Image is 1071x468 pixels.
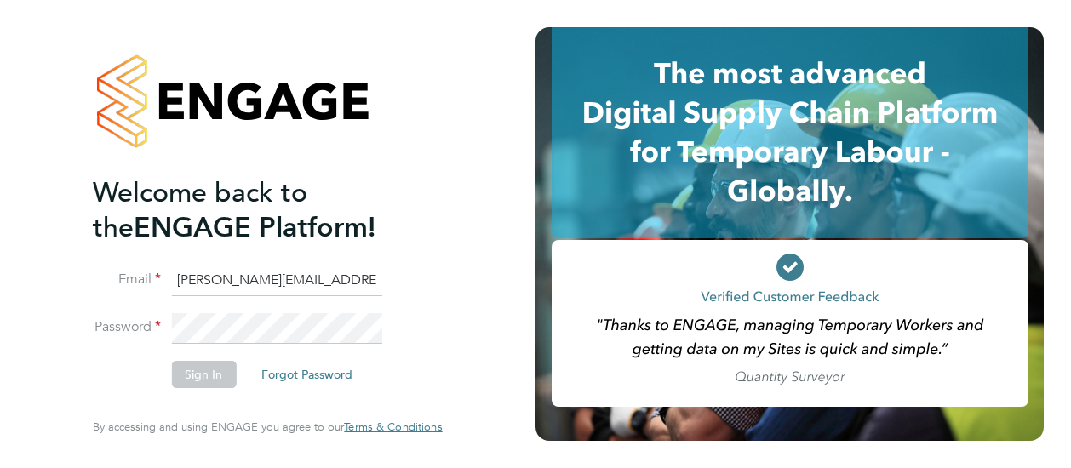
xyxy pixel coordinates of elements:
span: Welcome back to the [93,176,307,244]
label: Password [93,318,161,336]
input: Enter your work email... [171,265,381,296]
h2: ENGAGE Platform! [93,175,425,245]
button: Sign In [171,361,236,388]
button: Forgot Password [248,361,366,388]
span: By accessing and using ENGAGE you agree to our [93,419,442,434]
span: Terms & Conditions [344,419,442,434]
label: Email [93,271,161,288]
a: Terms & Conditions [344,420,442,434]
